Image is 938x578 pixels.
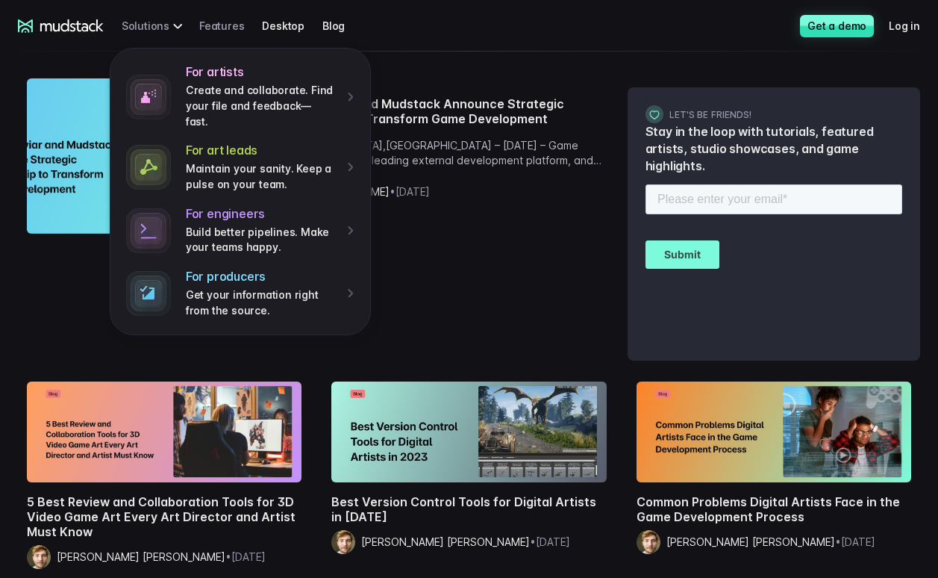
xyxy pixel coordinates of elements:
[186,288,337,318] p: Get your information right from the source.
[119,58,361,136] a: For artistsCreate and collaborate. Find your file and feedback— fast.
[186,143,337,158] h4: For art leads
[889,12,938,40] a: Log in
[645,181,902,343] iframe: Form 3
[645,105,902,123] h3: Let's be friends!
[199,12,262,40] a: Features
[800,15,874,37] a: Get a demo
[331,382,606,482] img: Best Version Control Tools for Digital Artists in 2023
[18,19,104,33] a: mudstack logo
[637,382,911,482] img: Common Problems Digital Artists Face in the Game Development Process
[262,12,322,40] a: Desktop
[225,550,266,563] span: • [DATE]
[186,83,337,129] p: Create and collaborate. Find your file and feedback— fast.
[119,136,361,199] a: For art leadsMaintain your sanity. Keep a pulse on your team.
[126,145,171,190] img: connected dots icon
[119,199,361,262] a: For engineersBuild better pipelines. Make your teams happy.
[126,208,171,253] img: stylized terminal icon
[122,12,187,40] div: Solutions
[530,535,570,548] span: • [DATE]
[57,550,225,563] span: [PERSON_NAME] [PERSON_NAME]
[18,69,616,243] a: Game Caviar and Mudstack announce strategic partnership to transform game developmentGame Caviar ...
[637,530,660,554] img: Mazze Whiteley
[27,382,301,482] img: 5 Best Review and Collaboration Tools for 3D Video Game Art Every Art Director and Artist Must Know
[186,206,337,222] h4: For engineers
[628,373,920,575] a: Common Problems Digital Artists Face in the Game Development ProcessCommon Problems Digital Artis...
[186,64,337,80] h4: For artists
[119,262,361,325] a: For producersGet your information right from the source.
[322,12,363,40] a: Blog
[186,161,337,192] p: Maintain your sanity. Keep a pulse on your team.
[645,123,902,175] p: Stay in the loop with tutorials, featured artists, studio showcases, and game highlights.
[27,545,51,569] img: Mazze Whiteley
[361,535,530,548] span: [PERSON_NAME] [PERSON_NAME]
[27,78,259,234] img: Game Caviar and Mudstack announce strategic partnership to transform game development
[186,225,337,255] p: Build better pipelines. Make your teams happy.
[27,494,301,539] h2: 5 Best Review and Collaboration Tools for 3D Video Game Art Every Art Director and Artist Must Know
[390,185,430,198] span: • [DATE]
[835,535,875,548] span: • [DATE]
[277,138,607,168] p: [GEOGRAPHIC_DATA],[GEOGRAPHIC_DATA] – [DATE] – Game Caviar, the world’s leading external developm...
[277,96,607,126] h2: Game Caviar and Mudstack Announce Strategic Partnership to Transform Game Development
[331,494,606,524] h2: Best Version Control Tools for Digital Artists in [DATE]
[331,530,355,554] img: Mazze Whiteley
[666,535,835,548] span: [PERSON_NAME] [PERSON_NAME]
[126,75,171,119] img: spray paint icon
[637,494,911,524] h2: Common Problems Digital Artists Face in the Game Development Process
[322,373,615,575] a: Best Version Control Tools for Digital Artists in 2023Best Version Control Tools for Digital Arti...
[186,269,337,285] h4: For producers
[126,271,171,316] img: stylized terminal icon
